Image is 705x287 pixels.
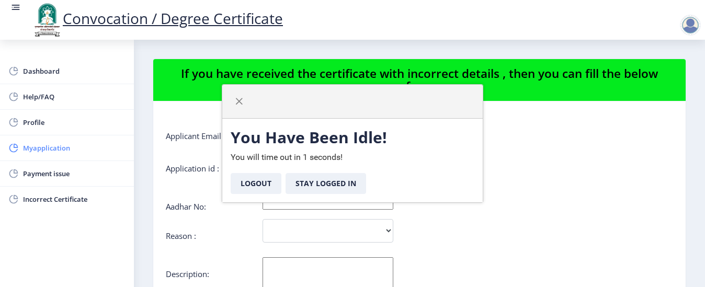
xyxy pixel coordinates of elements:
span: Incorrect Certificate [23,193,126,205]
label: Description: [166,269,209,279]
label: Applicant Email Id : [166,131,234,141]
span: Payment issue [23,167,126,180]
span: Profile [23,116,126,129]
label: Aadhar No: [166,201,206,212]
span: Myapplication [23,142,126,154]
span: Help/FAQ [23,90,126,103]
button: Stay Logged In [286,173,366,194]
h3: You Have Been Idle! [231,127,474,148]
span: Dashboard [23,65,126,77]
button: Logout [231,173,281,194]
a: Convocation / Degree Certificate [31,8,283,28]
img: logo [31,2,63,38]
nb-card-header: If you have received the certificate with incorrect details , then you can fill the below form [153,59,686,101]
div: You will time out in 1 seconds! [222,119,483,202]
